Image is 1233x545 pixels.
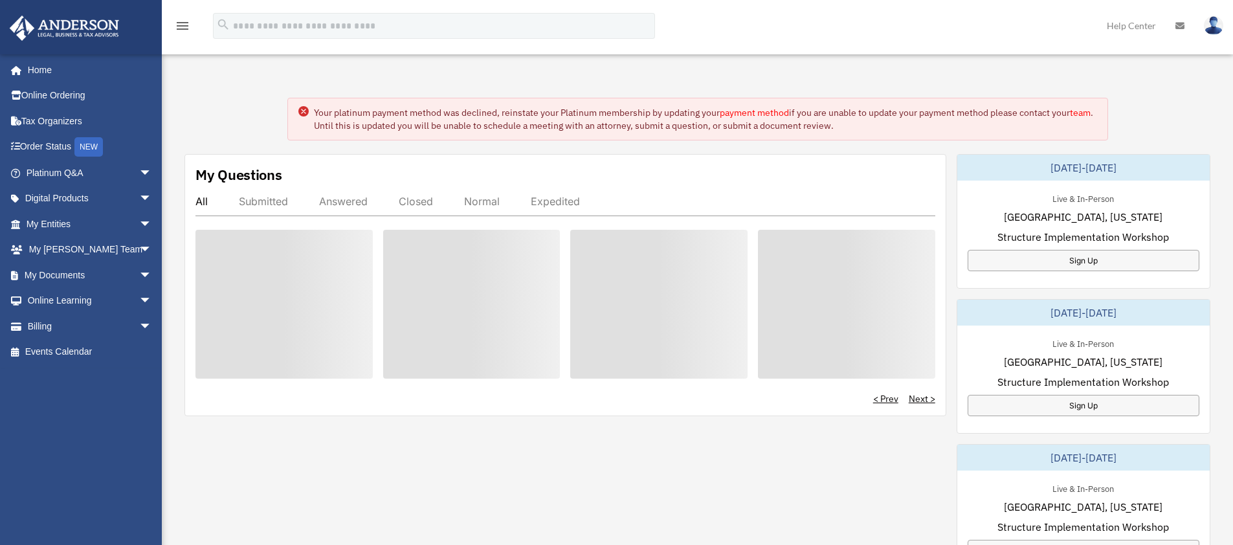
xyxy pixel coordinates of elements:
a: My [PERSON_NAME] Teamarrow_drop_down [9,237,172,263]
img: User Pic [1204,16,1223,35]
a: Platinum Q&Aarrow_drop_down [9,160,172,186]
span: Structure Implementation Workshop [997,519,1169,535]
i: menu [175,18,190,34]
a: Next > [909,392,935,405]
span: arrow_drop_down [139,262,165,289]
a: Sign Up [968,395,1199,416]
a: My Documentsarrow_drop_down [9,262,172,288]
a: payment method [720,107,789,118]
div: NEW [74,137,103,157]
div: [DATE]-[DATE] [957,445,1210,471]
div: Submitted [239,195,288,208]
a: Order StatusNEW [9,134,172,161]
a: My Entitiesarrow_drop_down [9,211,172,237]
div: Live & In-Person [1042,336,1124,350]
a: Online Ordering [9,83,172,109]
div: [DATE]-[DATE] [957,155,1210,181]
a: Online Learningarrow_drop_down [9,288,172,314]
span: arrow_drop_down [139,288,165,315]
img: Anderson Advisors Platinum Portal [6,16,123,41]
div: Answered [319,195,368,208]
a: Billingarrow_drop_down [9,313,172,339]
span: arrow_drop_down [139,160,165,186]
div: Live & In-Person [1042,481,1124,495]
span: [GEOGRAPHIC_DATA], [US_STATE] [1004,209,1162,225]
div: Expedited [531,195,580,208]
span: arrow_drop_down [139,186,165,212]
div: [DATE]-[DATE] [957,300,1210,326]
a: Sign Up [968,250,1199,271]
span: [GEOGRAPHIC_DATA], [US_STATE] [1004,354,1162,370]
span: arrow_drop_down [139,237,165,263]
div: All [195,195,208,208]
a: menu [175,23,190,34]
a: Events Calendar [9,339,172,365]
div: Your platinum payment method was declined, reinstate your Platinum membership by updating your if... [314,106,1097,132]
div: Normal [464,195,500,208]
a: < Prev [873,392,898,405]
span: Structure Implementation Workshop [997,374,1169,390]
div: My Questions [195,165,282,184]
span: [GEOGRAPHIC_DATA], [US_STATE] [1004,499,1162,515]
a: Tax Organizers [9,108,172,134]
div: Live & In-Person [1042,191,1124,205]
i: search [216,17,230,32]
a: team [1070,107,1091,118]
a: Digital Productsarrow_drop_down [9,186,172,212]
div: Closed [399,195,433,208]
span: arrow_drop_down [139,211,165,238]
span: Structure Implementation Workshop [997,229,1169,245]
span: arrow_drop_down [139,313,165,340]
a: Home [9,57,165,83]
